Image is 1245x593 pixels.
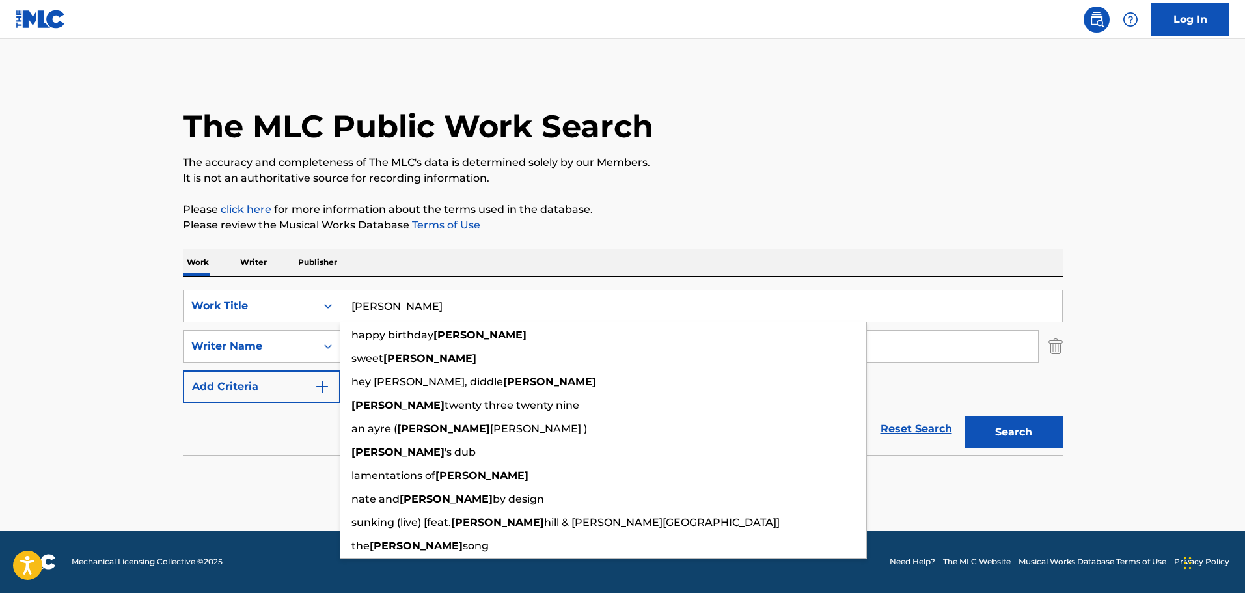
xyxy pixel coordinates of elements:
p: Writer [236,249,271,276]
p: Publisher [294,249,341,276]
iframe: Chat Widget [1180,531,1245,593]
span: lamentations of [351,469,435,482]
span: [PERSON_NAME] ) [490,422,587,435]
a: Log In [1151,3,1229,36]
img: 9d2ae6d4665cec9f34b9.svg [314,379,330,394]
strong: [PERSON_NAME] [397,422,490,435]
span: hey [PERSON_NAME], diddle [351,376,503,388]
a: Terms of Use [409,219,480,231]
a: Public Search [1084,7,1110,33]
span: sweet [351,352,383,365]
span: sunking (live) [feat. [351,516,451,529]
h1: The MLC Public Work Search [183,107,653,146]
p: Work [183,249,213,276]
span: song [463,540,489,552]
p: Please for more information about the terms used in the database. [183,202,1063,217]
strong: [PERSON_NAME] [370,540,463,552]
img: MLC Logo [16,10,66,29]
a: Privacy Policy [1174,556,1229,568]
a: Musical Works Database Terms of Use [1019,556,1166,568]
span: an ayre ( [351,422,397,435]
span: the [351,540,370,552]
a: click here [221,203,271,215]
button: Add Criteria [183,370,340,403]
strong: [PERSON_NAME] [503,376,596,388]
div: Work Title [191,298,308,314]
strong: [PERSON_NAME] [351,446,445,458]
img: Delete Criterion [1048,330,1063,363]
strong: [PERSON_NAME] [351,399,445,411]
a: Reset Search [874,415,959,443]
p: Please review the Musical Works Database [183,217,1063,233]
strong: [PERSON_NAME] [383,352,476,365]
div: Help [1117,7,1143,33]
span: by design [493,493,544,505]
button: Search [965,416,1063,448]
span: happy birthday [351,329,433,341]
span: hill & [PERSON_NAME][GEOGRAPHIC_DATA]] [544,516,780,529]
span: Mechanical Licensing Collective © 2025 [72,556,223,568]
p: It is not an authoritative source for recording information. [183,171,1063,186]
strong: [PERSON_NAME] [451,516,544,529]
img: help [1123,12,1138,27]
img: logo [16,554,56,570]
p: The accuracy and completeness of The MLC's data is determined solely by our Members. [183,155,1063,171]
span: 's dub [445,446,476,458]
a: Need Help? [890,556,935,568]
form: Search Form [183,290,1063,455]
strong: [PERSON_NAME] [433,329,527,341]
strong: [PERSON_NAME] [400,493,493,505]
img: search [1089,12,1104,27]
strong: [PERSON_NAME] [435,469,528,482]
a: The MLC Website [943,556,1011,568]
div: Drag [1184,544,1192,583]
span: nate and [351,493,400,505]
span: twenty three twenty nine [445,399,579,411]
div: Writer Name [191,338,308,354]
